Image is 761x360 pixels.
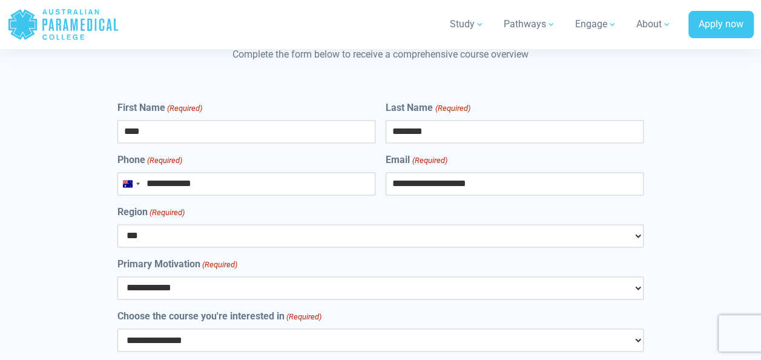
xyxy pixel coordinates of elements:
[117,205,185,219] label: Region
[117,257,237,272] label: Primary Motivation
[688,11,754,39] a: Apply now
[629,7,679,41] a: About
[568,7,624,41] a: Engage
[443,7,492,41] a: Study
[434,102,470,115] span: (Required)
[386,101,470,115] label: Last Name
[148,207,185,219] span: (Required)
[117,101,202,115] label: First Name
[201,259,237,271] span: (Required)
[496,7,563,41] a: Pathways
[285,311,321,323] span: (Required)
[7,5,119,44] a: Australian Paramedical College
[146,155,182,167] span: (Required)
[63,47,697,62] p: Complete the form below to receive a comprehensive course overview
[118,173,143,195] button: Selected country
[411,155,447,167] span: (Required)
[117,153,182,167] label: Phone
[386,153,447,167] label: Email
[166,102,202,115] span: (Required)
